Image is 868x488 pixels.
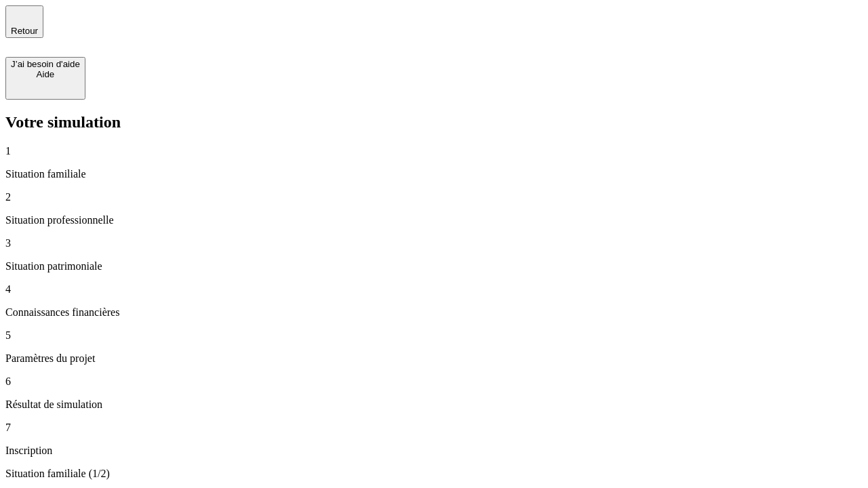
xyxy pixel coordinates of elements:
p: Connaissances financières [5,306,863,319]
p: 1 [5,145,863,157]
p: 6 [5,375,863,388]
p: Situation familiale [5,168,863,180]
p: Inscription [5,445,863,457]
p: 7 [5,422,863,434]
button: J’ai besoin d'aideAide [5,57,85,100]
p: 3 [5,237,863,249]
h2: Votre simulation [5,113,863,131]
div: J’ai besoin d'aide [11,59,80,69]
button: Retour [5,5,43,38]
p: Situation professionnelle [5,214,863,226]
p: 5 [5,329,863,342]
p: 4 [5,283,863,296]
p: Résultat de simulation [5,399,863,411]
p: Paramètres du projet [5,352,863,365]
p: Situation patrimoniale [5,260,863,272]
div: Aide [11,69,80,79]
p: 2 [5,191,863,203]
span: Retour [11,26,38,36]
p: Situation familiale (1/2) [5,468,863,480]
